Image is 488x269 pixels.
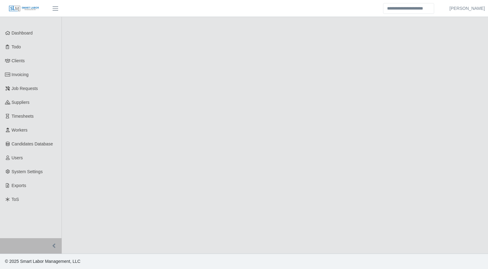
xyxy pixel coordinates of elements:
[450,5,485,12] a: [PERSON_NAME]
[12,169,43,174] span: System Settings
[12,128,28,132] span: Workers
[12,86,38,91] span: Job Requests
[383,3,434,14] input: Search
[12,72,29,77] span: Invoicing
[12,114,34,119] span: Timesheets
[12,31,33,35] span: Dashboard
[5,259,80,264] span: © 2025 Smart Labor Management, LLC
[12,100,30,105] span: Suppliers
[12,44,21,49] span: Todo
[12,197,19,202] span: ToS
[12,141,53,146] span: Candidates Database
[12,155,23,160] span: Users
[12,183,26,188] span: Exports
[12,58,25,63] span: Clients
[9,5,39,12] img: SLM Logo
